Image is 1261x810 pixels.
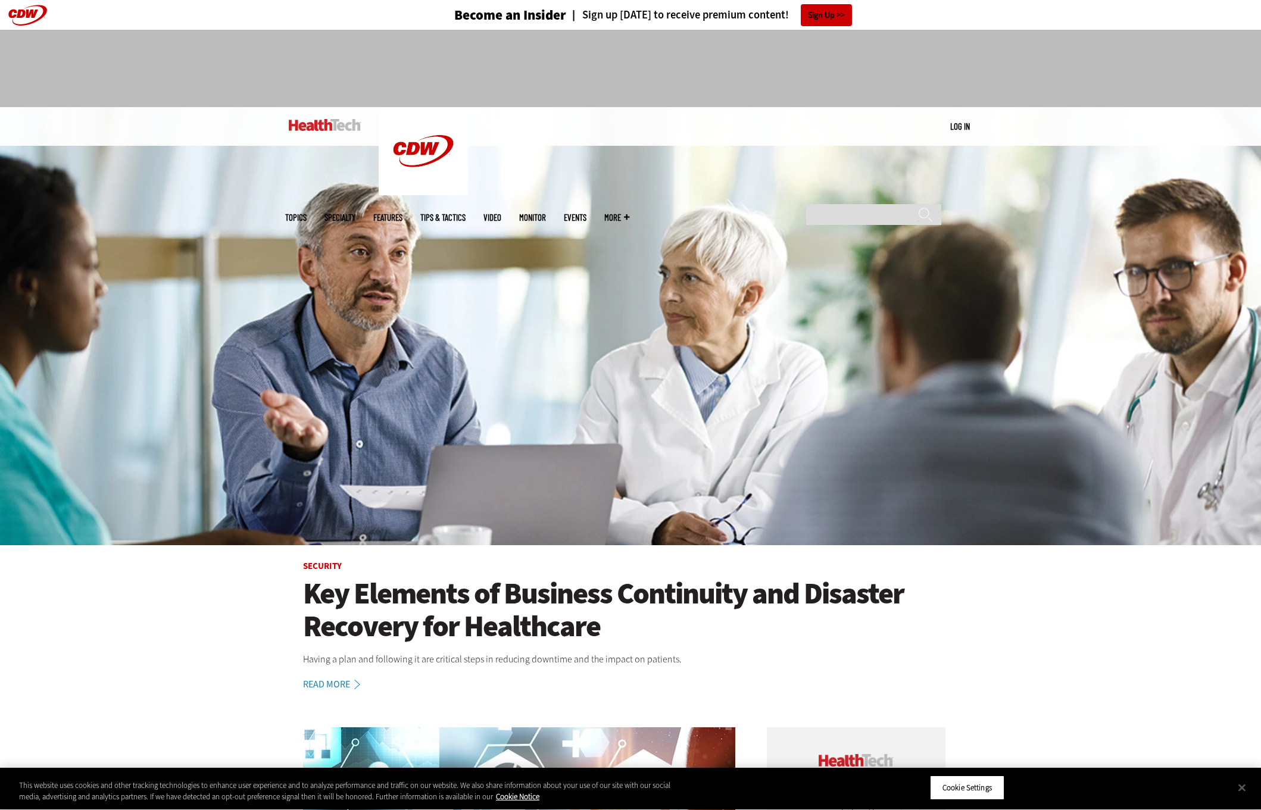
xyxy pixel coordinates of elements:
a: Tips & Tactics [420,213,466,222]
a: Become an Insider [410,8,566,22]
a: Features [373,213,402,222]
div: This website uses cookies and other tracking technologies to enhance user experience and to analy... [19,780,694,803]
iframe: advertisement [414,42,847,95]
img: cdw insider logo [819,754,893,767]
a: Security [303,560,342,572]
a: Sign up [DATE] to receive premium content! [566,10,789,21]
button: Cookie Settings [930,775,1004,800]
span: Specialty [324,213,355,222]
img: Home [379,107,468,195]
span: Topics [285,213,307,222]
span: More [604,213,629,222]
img: Home [289,119,361,131]
a: MonITor [519,213,546,222]
p: Having a plan and following it are critical steps in reducing downtime and the impact on patients. [303,652,958,667]
div: User menu [950,120,970,133]
a: Video [483,213,501,222]
a: Log in [950,121,970,132]
a: Sign Up [801,4,852,26]
a: Events [564,213,586,222]
button: Close [1229,774,1255,800]
h3: Become an Insider [454,8,566,22]
a: Key Elements of Business Continuity and Disaster Recovery for Healthcare [303,577,958,643]
a: CDW [379,186,468,198]
a: Read More [303,680,373,689]
a: More information about your privacy [496,792,539,802]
